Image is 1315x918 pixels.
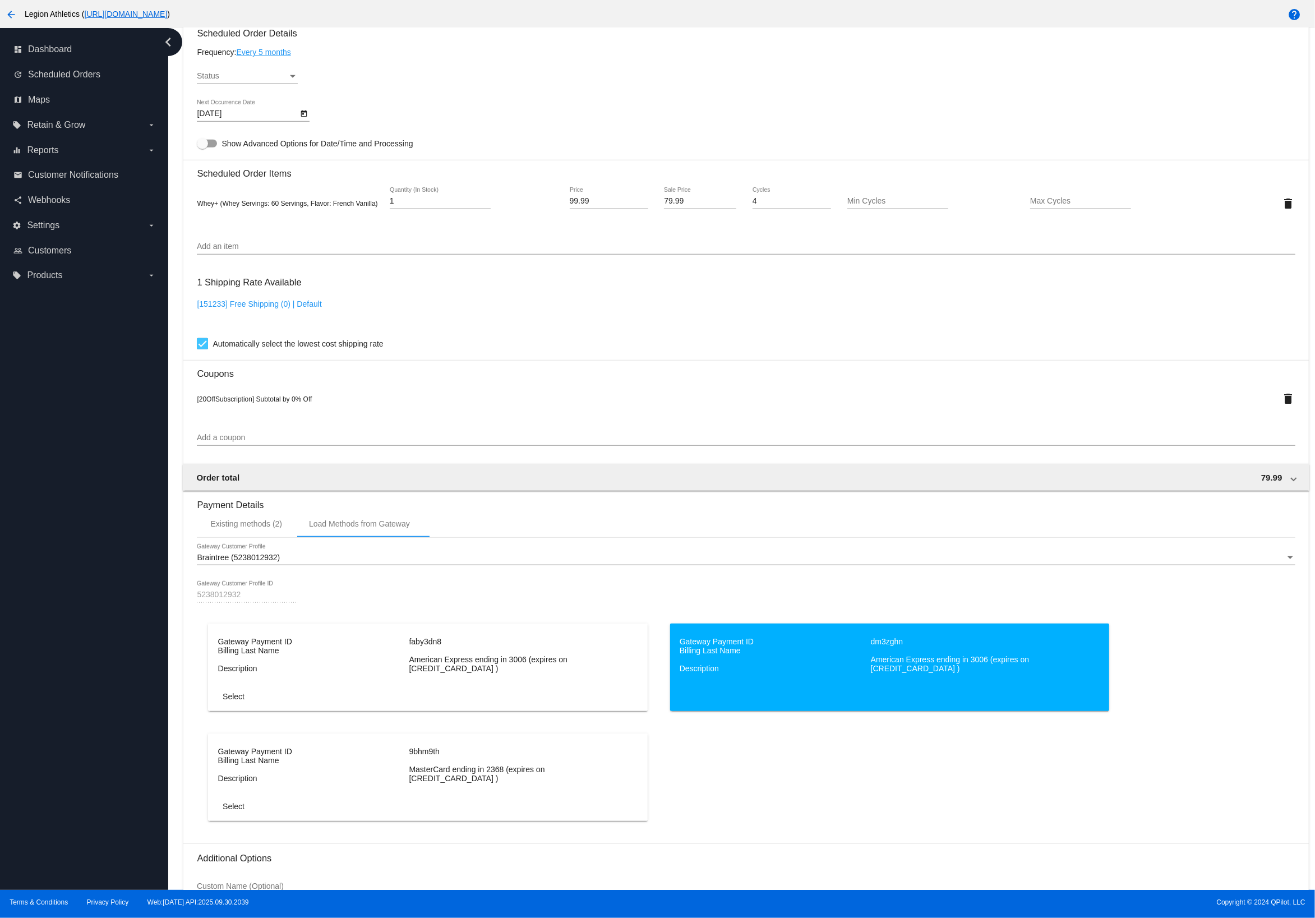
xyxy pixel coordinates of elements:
[409,637,598,646] dt: faby3dn8
[13,40,156,58] a: dashboard Dashboard
[680,637,869,646] dd: Gateway Payment ID
[13,45,22,54] i: dashboard
[10,898,68,906] a: Terms & Conditions
[13,170,22,179] i: email
[197,299,321,308] a: [151233] Free Shipping (0) | Default
[223,802,244,811] span: Select
[1281,197,1295,210] mat-icon: delete
[27,220,59,230] span: Settings
[680,646,869,655] dd: Billing Last Name
[13,166,156,184] a: email Customer Notifications
[209,796,259,816] button: Select
[13,196,22,205] i: share
[197,553,280,562] span: Braintree (5238012932)
[1288,8,1301,21] mat-icon: help
[667,898,1305,906] span: Copyright © 2024 QPilot, LLC
[196,473,239,482] span: Order total
[28,95,50,105] span: Maps
[218,774,407,783] dd: Description
[27,145,58,155] span: Reports
[13,191,156,209] a: share Webhooks
[13,66,156,84] a: update Scheduled Orders
[210,519,282,528] div: Existing methods (2)
[28,44,72,54] span: Dashboard
[147,146,156,155] i: arrow_drop_down
[197,109,298,118] input: Next Occurrence Date
[147,121,156,130] i: arrow_drop_down
[13,246,22,255] i: people_outline
[87,898,129,906] a: Privacy Policy
[409,747,598,756] dt: 9bhm9th
[197,28,1295,39] h3: Scheduled Order Details
[218,747,407,756] dd: Gateway Payment ID
[197,270,301,294] h3: 1 Shipping Rate Available
[409,655,598,673] dt: American Express ending in 3006 (expires on [CREDIT_CARD_DATA] )
[12,221,21,230] i: settings
[309,519,410,528] div: Load Methods from Gateway
[85,10,168,19] a: [URL][DOMAIN_NAME]
[197,853,1295,864] h3: Additional Options
[753,197,831,206] input: Cycles
[197,553,1295,562] mat-select: Gateway Customer Profile
[1282,392,1295,405] mat-icon: delete
[197,491,1295,510] h3: Payment Details
[871,637,1060,646] dt: dm3zghn
[197,48,1295,57] div: Frequency:
[12,146,21,155] i: equalizer
[847,197,948,206] input: Min Cycles
[664,197,736,206] input: Sale Price
[197,395,312,403] span: [20OffSubscription] Subtotal by 0% Off
[147,898,249,906] a: Web:[DATE] API:2025.09.30.2039
[218,756,407,765] dd: Billing Last Name
[409,765,598,783] dt: MasterCard ending in 2368 (expires on [CREDIT_CARD_DATA] )
[680,664,869,673] dd: Description
[871,655,1060,673] dt: American Express ending in 3006 (expires on [CREDIT_CARD_DATA] )
[13,70,22,79] i: update
[218,637,407,646] dd: Gateway Payment ID
[183,464,1309,491] mat-expansion-panel-header: Order total 79.99
[197,71,219,80] span: Status
[570,197,648,206] input: Price
[218,646,407,655] dd: Billing Last Name
[28,170,118,180] span: Customer Notifications
[236,48,290,57] a: Every 5 months
[197,72,298,81] mat-select: Status
[27,120,85,130] span: Retain & Grow
[13,91,156,109] a: map Maps
[4,8,18,21] mat-icon: arrow_back
[25,10,170,19] span: Legion Athletics ( )
[197,360,1295,379] h3: Coupons
[28,195,70,205] span: Webhooks
[390,197,491,206] input: Quantity (In Stock)
[213,337,383,350] span: Automatically select the lowest cost shipping rate
[197,200,377,207] span: Whey+ (Whey Servings: 60 Servings, Flavor: French Vanilla)
[147,221,156,230] i: arrow_drop_down
[197,242,1295,251] input: Add an item
[28,70,100,80] span: Scheduled Orders
[197,433,1295,442] input: Add a coupon
[147,271,156,280] i: arrow_drop_down
[28,246,71,256] span: Customers
[197,591,298,599] input: Gateway Customer Profile ID
[209,686,259,707] button: Select
[1261,473,1282,482] span: 79.99
[12,271,21,280] i: local_offer
[13,95,22,104] i: map
[159,33,177,51] i: chevron_left
[27,270,62,280] span: Products
[223,692,244,701] span: Select
[197,160,1295,179] h3: Scheduled Order Items
[222,138,413,149] span: Show Advanced Options for Date/Time and Processing
[13,242,156,260] a: people_outline Customers
[218,664,407,673] dd: Description
[197,882,298,891] input: Custom Name (Optional)
[12,121,21,130] i: local_offer
[1030,197,1131,206] input: Max Cycles
[298,107,310,119] button: Open calendar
